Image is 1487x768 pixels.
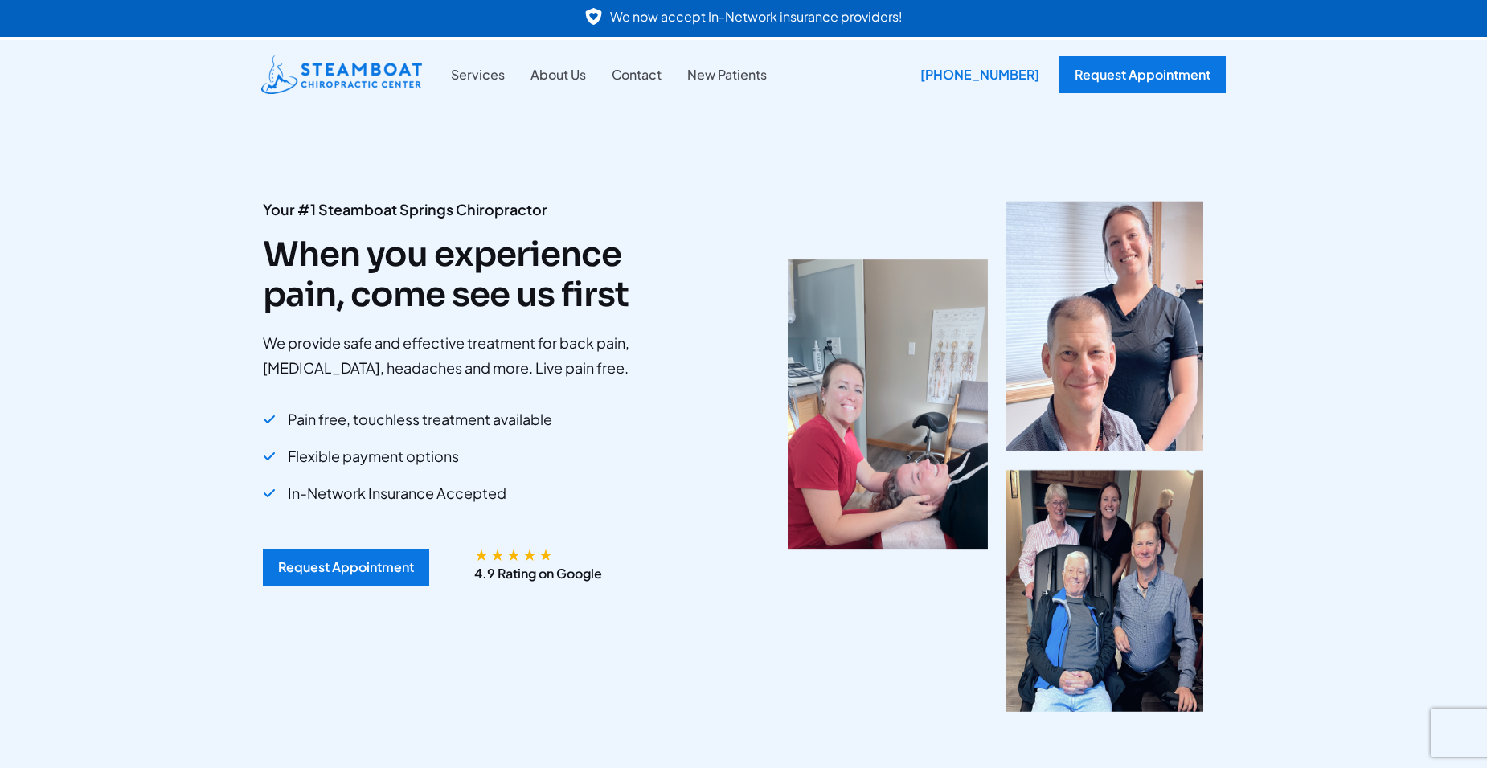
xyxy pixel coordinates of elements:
h2: When you experience pain, come see us first [263,235,686,316]
div: Request Appointment [278,561,414,574]
a: Contact [599,64,674,85]
img: Steamboat Chiropractic Center [261,55,422,94]
a: Services [438,64,518,85]
span: ★ [490,548,505,560]
div: 4.9/5 [474,548,555,560]
span: ★ [474,548,489,560]
strong: Your #1 Steamboat Springs Chiropractor [263,200,547,219]
span: ★ [539,548,553,560]
a: New Patients [674,64,780,85]
p: 4.9 Rating on Google [474,563,602,584]
a: About Us [518,64,599,85]
div: [PHONE_NUMBER] [908,56,1051,93]
a: [PHONE_NUMBER] [908,56,1043,93]
span: Flexible payment options [288,442,459,471]
nav: Site Navigation [438,64,780,85]
p: We provide safe and effective treatment for back pain, [MEDICAL_DATA], headaches and more. Live p... [263,331,686,380]
span: In-Network Insurance Accepted [288,479,506,508]
span: ★ [522,548,537,560]
a: Request Appointment [1059,56,1226,93]
a: Request Appointment [263,549,429,586]
span: ★ [506,548,521,560]
span: Pain free, touchless treatment available [288,405,552,434]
